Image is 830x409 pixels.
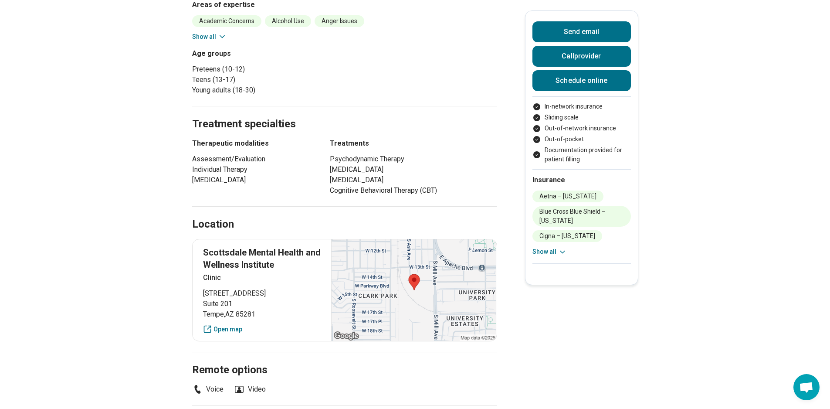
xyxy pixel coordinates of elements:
li: Video [234,384,266,395]
button: Send email [532,21,631,42]
a: Open map [203,325,321,334]
li: Assessment/Evaluation [192,154,314,164]
a: Schedule online [532,70,631,91]
li: Documentation provided for patient filling [532,146,631,164]
li: Voice [192,384,224,395]
h3: Treatments [330,138,497,149]
li: In-network insurance [532,102,631,111]
a: Open chat [793,374,820,400]
h3: Age groups [192,48,341,59]
h2: Insurance [532,175,631,185]
li: Individual Therapy [192,164,314,175]
li: Aetna – [US_STATE] [532,191,603,202]
li: Cognitive Behavioral Therapy (CBT) [330,185,497,196]
ul: Payment options [532,102,631,164]
span: Tempe , AZ 85281 [203,309,321,320]
li: Out-of-network insurance [532,124,631,133]
li: Blue Cross Blue Shield – [US_STATE] [532,206,631,227]
li: [MEDICAL_DATA] [330,164,497,175]
li: Alcohol Use [265,15,311,27]
button: Show all [532,247,567,256]
h2: Treatment specialties [192,96,497,132]
p: Scottsdale Mental Health and Wellness Institute [203,246,321,271]
li: Out-of-pocket [532,135,631,144]
button: Show all [192,32,227,41]
li: Sliding scale [532,113,631,122]
li: Academic Concerns [192,15,261,27]
h2: Remote options [192,342,497,378]
li: [MEDICAL_DATA] [192,175,314,185]
li: Anger Issues [315,15,364,27]
h2: Location [192,217,234,232]
li: Teens (13-17) [192,75,341,85]
p: Clinic [203,273,321,283]
li: Preteens (10-12) [192,64,341,75]
span: Suite 201 [203,299,321,309]
li: Young adults (18-30) [192,85,341,95]
li: [MEDICAL_DATA] [330,175,497,185]
li: Cigna – [US_STATE] [532,230,602,242]
button: Callprovider [532,46,631,67]
span: [STREET_ADDRESS] [203,288,321,299]
li: Psychodynamic Therapy [330,154,497,164]
h3: Therapeutic modalities [192,138,314,149]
